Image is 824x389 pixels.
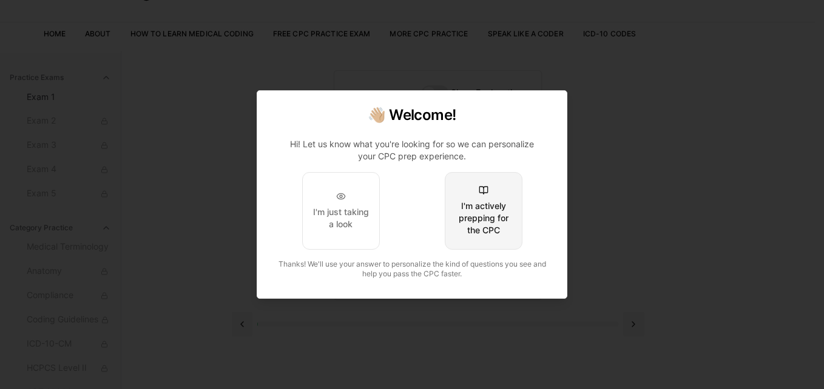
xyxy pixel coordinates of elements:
span: Thanks! We'll use your answer to personalize the kind of questions you see and help you pass the ... [279,259,546,278]
button: I'm just taking a look [302,172,380,250]
h2: 👋🏼 Welcome! [272,105,552,125]
button: I'm actively prepping for the CPC [445,172,522,250]
div: I'm just taking a look [312,206,370,230]
div: I'm actively prepping for the CPC [455,200,512,236]
p: Hi! Let us know what you're looking for so we can personalize your CPC prep experience. [282,138,542,162]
